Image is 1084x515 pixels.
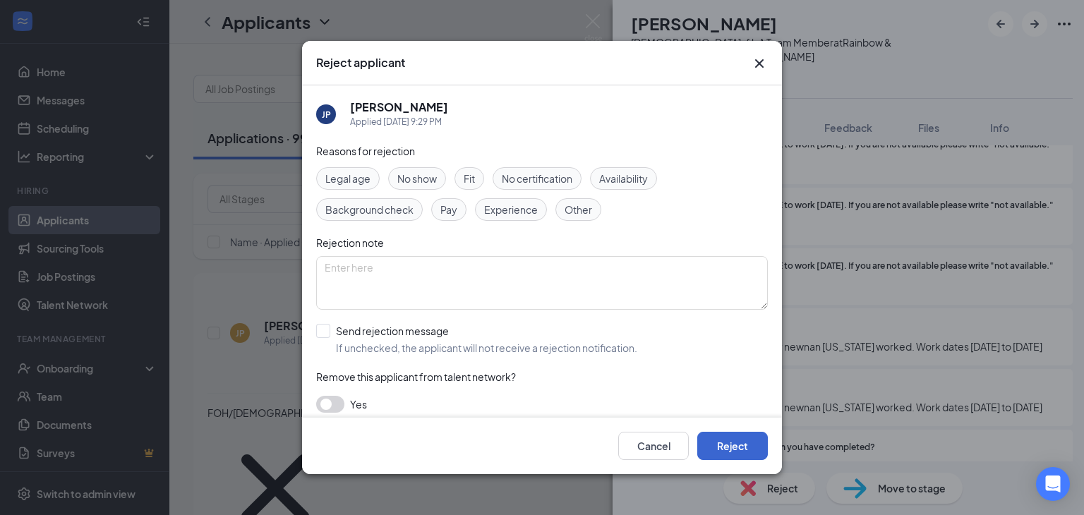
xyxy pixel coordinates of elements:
[316,370,516,383] span: Remove this applicant from talent network?
[316,236,384,249] span: Rejection note
[350,115,448,129] div: Applied [DATE] 9:29 PM
[350,99,448,115] h5: [PERSON_NAME]
[1036,467,1070,501] div: Open Intercom Messenger
[464,171,475,186] span: Fit
[565,202,592,217] span: Other
[440,202,457,217] span: Pay
[316,145,415,157] span: Reasons for rejection
[325,171,371,186] span: Legal age
[322,109,331,121] div: JP
[697,432,768,460] button: Reject
[599,171,648,186] span: Availability
[316,55,405,71] h3: Reject applicant
[325,202,414,217] span: Background check
[397,171,437,186] span: No show
[751,55,768,72] button: Close
[484,202,538,217] span: Experience
[502,171,572,186] span: No certification
[350,396,367,413] span: Yes
[618,432,689,460] button: Cancel
[751,55,768,72] svg: Cross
